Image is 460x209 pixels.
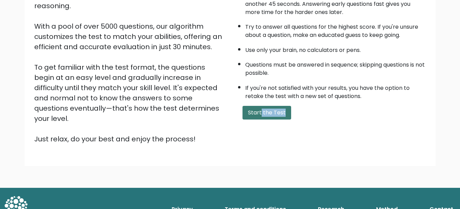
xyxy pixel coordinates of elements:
li: Use only your brain, no calculators or pens. [245,43,426,54]
li: Try to answer all questions for the highest score. If you're unsure about a question, make an edu... [245,19,426,39]
li: Questions must be answered in sequence; skipping questions is not possible. [245,57,426,77]
button: Start the Test [243,106,291,120]
li: If you're not satisfied with your results, you have the option to retake the test with a new set ... [245,81,426,100]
